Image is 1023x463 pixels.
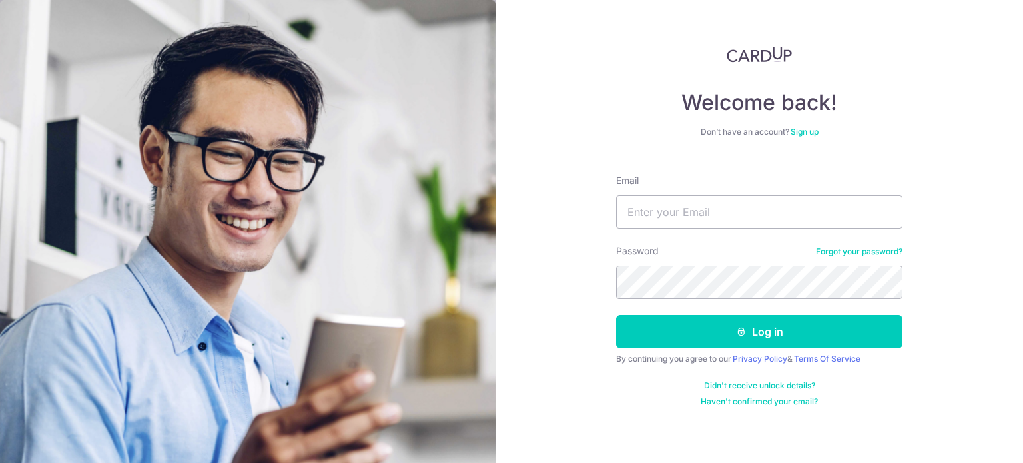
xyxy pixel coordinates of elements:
[794,354,860,364] a: Terms Of Service
[616,315,902,348] button: Log in
[816,246,902,257] a: Forgot your password?
[616,354,902,364] div: By continuing you agree to our &
[733,354,787,364] a: Privacy Policy
[616,174,639,187] label: Email
[616,244,659,258] label: Password
[791,127,819,137] a: Sign up
[616,127,902,137] div: Don’t have an account?
[616,195,902,229] input: Enter your Email
[701,396,818,407] a: Haven't confirmed your email?
[727,47,792,63] img: CardUp Logo
[704,380,815,391] a: Didn't receive unlock details?
[616,89,902,116] h4: Welcome back!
